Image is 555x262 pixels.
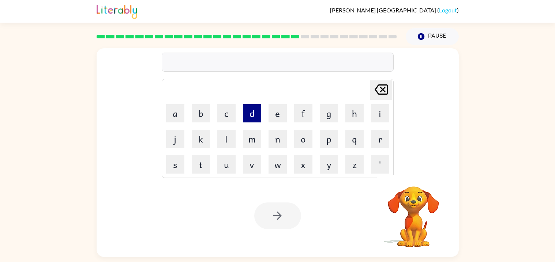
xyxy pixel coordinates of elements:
[345,104,364,122] button: h
[371,155,389,174] button: '
[294,155,312,174] button: x
[166,104,184,122] button: a
[439,7,457,14] a: Logout
[345,155,364,174] button: z
[269,155,287,174] button: w
[97,3,137,19] img: Literably
[320,155,338,174] button: y
[217,104,236,122] button: c
[166,130,184,148] button: j
[243,130,261,148] button: m
[320,130,338,148] button: p
[166,155,184,174] button: s
[294,130,312,148] button: o
[243,155,261,174] button: v
[345,130,364,148] button: q
[294,104,312,122] button: f
[243,104,261,122] button: d
[330,7,437,14] span: [PERSON_NAME] [GEOGRAPHIC_DATA]
[217,130,236,148] button: l
[330,7,459,14] div: ( )
[320,104,338,122] button: g
[371,130,389,148] button: r
[192,155,210,174] button: t
[269,130,287,148] button: n
[406,28,459,45] button: Pause
[377,175,450,248] video: Your browser must support playing .mp4 files to use Literably. Please try using another browser.
[217,155,236,174] button: u
[192,130,210,148] button: k
[192,104,210,122] button: b
[269,104,287,122] button: e
[371,104,389,122] button: i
